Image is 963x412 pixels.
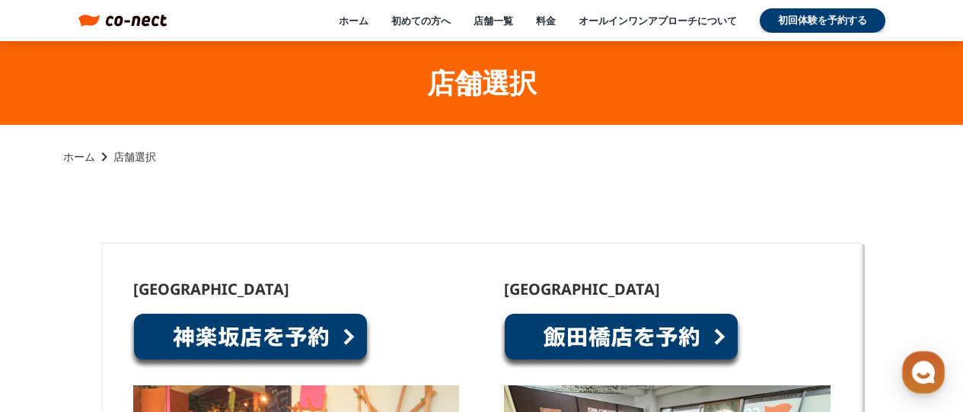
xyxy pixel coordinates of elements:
[536,14,556,27] a: 料金
[339,14,368,27] a: ホーム
[63,149,95,164] a: ホーム
[427,64,537,102] h1: 店舗選択
[113,149,156,164] p: 店舗選択
[95,148,113,166] i: keyboard_arrow_right
[133,282,289,297] p: [GEOGRAPHIC_DATA]
[504,282,660,297] p: [GEOGRAPHIC_DATA]
[474,14,513,27] a: 店舗一覧
[391,14,451,27] a: 初めての方へ
[579,14,737,27] a: オールインワンアプローチについて
[760,8,885,33] a: 初回体験を予約する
